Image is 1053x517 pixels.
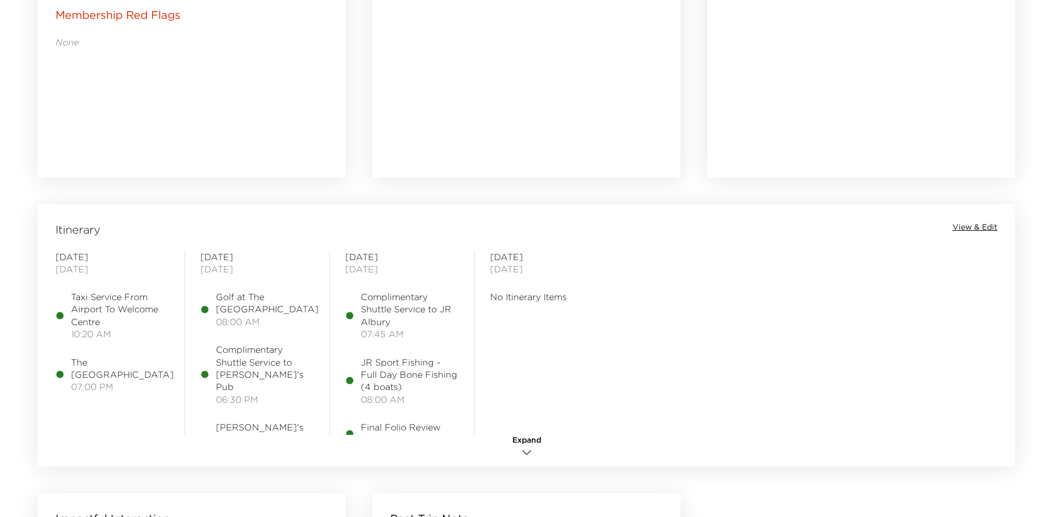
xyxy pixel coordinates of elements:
span: [PERSON_NAME]'s Pub [216,421,314,446]
span: [DATE] [200,263,314,275]
span: [DATE] [56,263,169,275]
span: Final Folio Review [361,421,441,433]
span: Taxi Service From Airport To Welcome Centre [71,291,169,328]
span: No Itinerary Items [490,291,603,303]
span: 08:00 AM [361,393,459,406]
span: 08:00 AM [216,316,319,328]
span: [DATE] [345,251,459,263]
button: View & Edit [953,222,997,233]
p: Membership Red Flags [56,7,180,23]
span: 02:45 PM [361,434,441,446]
span: 06:30 PM [216,393,314,406]
span: 10:20 AM [71,328,169,340]
span: The [GEOGRAPHIC_DATA] [71,356,174,381]
span: [DATE] [490,263,603,275]
span: [DATE] [490,251,603,263]
span: JR Sport Fishing - Full Day Bone Fishing (4 boats) [361,356,459,393]
button: Expand [499,435,555,461]
span: 07:00 PM [71,381,174,393]
span: [DATE] [345,263,459,275]
p: None [56,36,328,48]
span: [DATE] [56,251,169,263]
span: [DATE] [200,251,314,263]
span: 07:45 AM [361,328,459,340]
span: Complimentary Shuttle Service to JR Albury [361,291,459,328]
span: Complimentary Shuttle Service to [PERSON_NAME]'s Pub [216,343,314,393]
span: Golf at The [GEOGRAPHIC_DATA] [216,291,319,316]
span: Itinerary [56,222,100,237]
span: Expand [512,435,541,446]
